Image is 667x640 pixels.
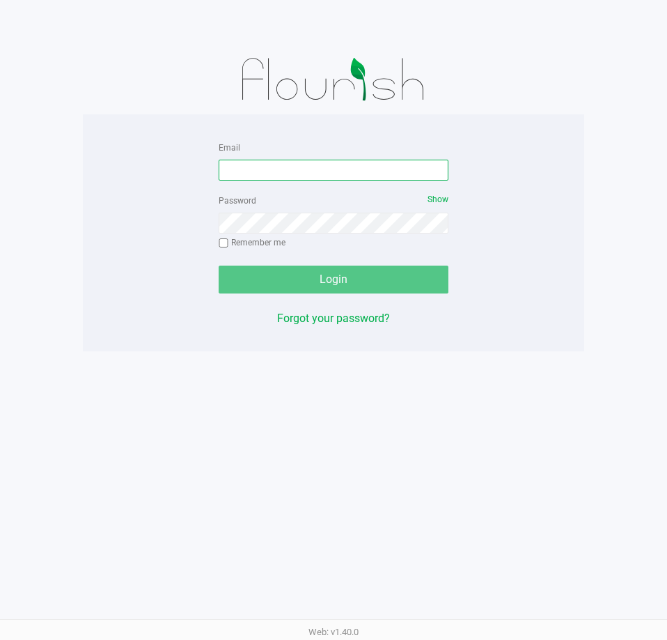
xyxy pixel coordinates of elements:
label: Remember me [219,236,285,249]
input: Remember me [219,238,228,248]
label: Email [219,142,240,154]
span: Show [427,195,448,204]
button: Forgot your password? [277,310,390,327]
span: Web: v1.40.0 [308,627,359,637]
label: Password [219,195,256,207]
